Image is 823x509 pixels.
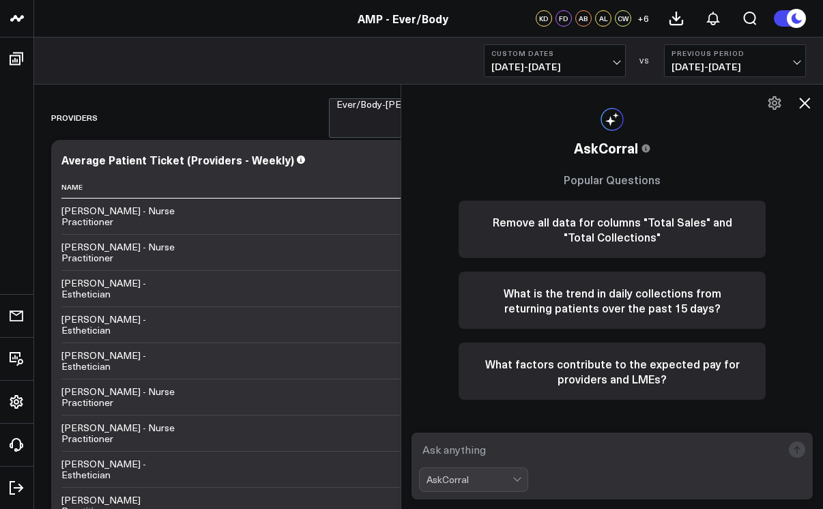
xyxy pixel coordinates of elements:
[635,10,651,27] button: +6
[61,379,198,415] td: [PERSON_NAME] - Nurse Practitioner
[459,272,766,329] button: What is the trend in daily collections from returning patients over the past 15 days?
[51,102,98,133] div: Providers
[595,10,611,27] div: AL
[336,99,433,110] div: Ever/Body-[PERSON_NAME] Circle
[61,270,198,306] td: [PERSON_NAME] - Esthetician
[672,61,798,72] span: [DATE] - [DATE]
[672,49,798,57] b: Previous Period
[61,234,198,270] td: [PERSON_NAME] - Nurse Practitioner
[427,474,512,485] div: AskCorral
[633,57,657,65] div: VS
[61,415,198,451] td: [PERSON_NAME] - Nurse Practitioner
[664,44,806,77] button: Previous Period[DATE]-[DATE]
[61,451,198,487] td: [PERSON_NAME] - Esthetician
[61,152,294,167] div: Average Patient Ticket (Providers - Weekly)
[574,138,638,158] span: AskCorral
[555,10,572,27] div: FD
[61,176,198,199] th: Name
[637,14,649,23] span: + 6
[536,10,552,27] div: KD
[615,10,631,27] div: CW
[61,199,198,234] td: [PERSON_NAME] - Nurse Practitioner
[491,49,618,57] b: Custom Dates
[459,201,766,258] button: Remove all data for columns "Total Sales" and "Total Collections"
[198,176,459,199] th: [DATE]
[459,172,766,187] h3: Popular Questions
[459,343,766,400] button: What factors contribute to the expected pay for providers and LMEs?
[484,44,626,77] button: Custom Dates[DATE]-[DATE]
[575,10,592,27] div: AB
[358,11,448,26] a: AMP - Ever/Body
[61,343,198,379] td: [PERSON_NAME] - Esthetician
[61,306,198,343] td: [PERSON_NAME] - Esthetician
[491,61,618,72] span: [DATE] - [DATE]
